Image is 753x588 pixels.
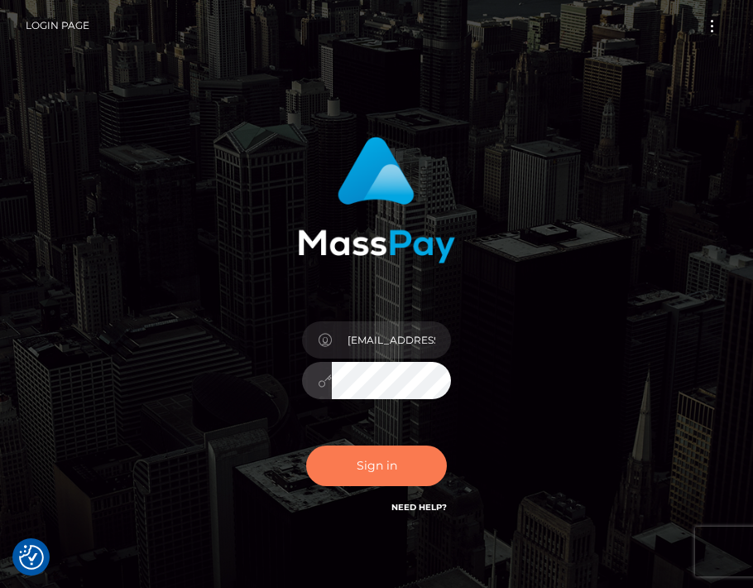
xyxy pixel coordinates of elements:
button: Sign in [306,446,447,486]
img: MassPay Login [298,137,455,263]
img: Revisit consent button [19,545,44,570]
input: Username... [332,321,451,359]
a: Need Help? [391,502,447,513]
button: Consent Preferences [19,545,44,570]
button: Toggle navigation [697,15,727,37]
a: Login Page [26,8,89,43]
